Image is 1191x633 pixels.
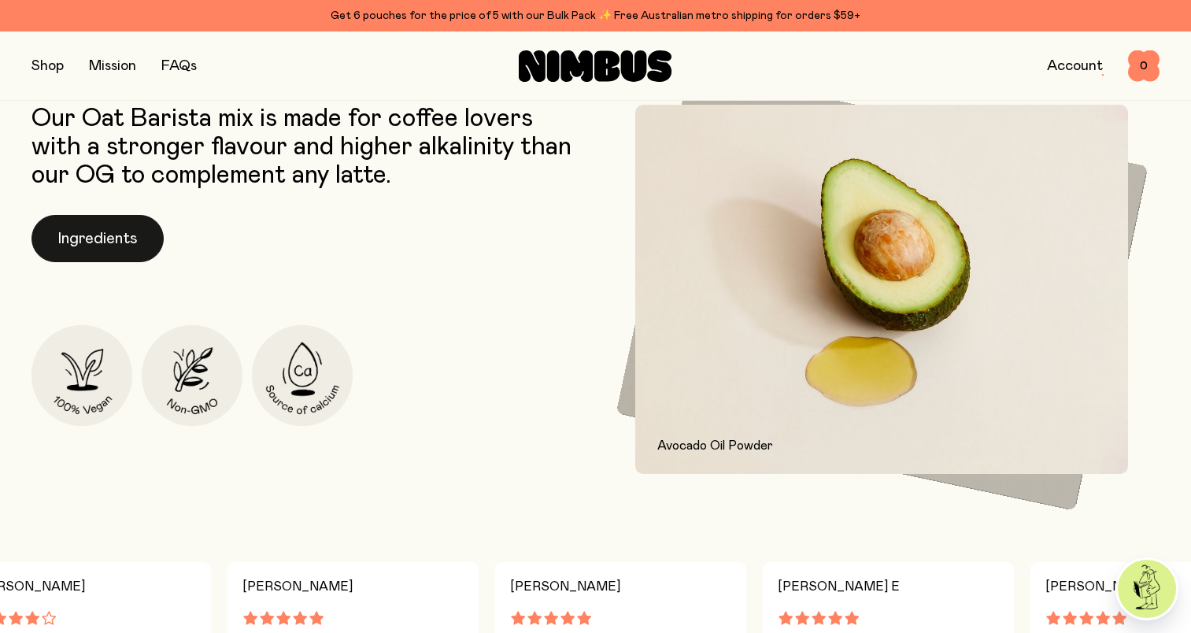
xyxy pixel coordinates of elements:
div: Get 6 pouches for the price of 5 with our Bulk Pack ✨ Free Australian metro shipping for orders $59+ [31,6,1160,25]
img: Avocado and avocado oil [635,105,1129,475]
p: Avocado Oil Powder [657,436,1107,455]
img: agent [1118,560,1176,618]
button: 0 [1128,50,1160,82]
h4: [PERSON_NAME] [242,575,463,598]
button: Ingredients [31,215,164,262]
h4: [PERSON_NAME] E [778,575,998,598]
a: FAQs [161,59,197,73]
a: Mission [89,59,136,73]
h4: [PERSON_NAME] [510,575,731,598]
a: Account [1047,59,1103,73]
p: Our Oat Barista mix is made for coffee lovers with a stronger flavour and higher alkalinity than ... [31,105,588,190]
